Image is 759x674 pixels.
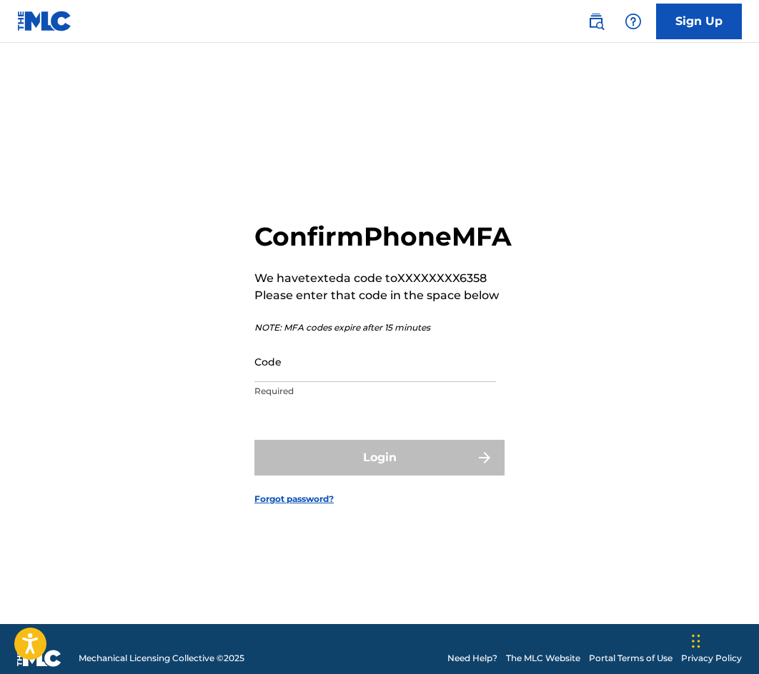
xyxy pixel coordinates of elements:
span: Mechanical Licensing Collective © 2025 [79,652,244,665]
p: Please enter that code in the space below [254,287,512,304]
a: Privacy Policy [681,652,742,665]
a: The MLC Website [506,652,580,665]
div: Drag [692,620,700,663]
a: Need Help? [447,652,497,665]
p: NOTE: MFA codes expire after 15 minutes [254,321,512,334]
p: We have texted a code to XXXXXXXX6358 [254,270,512,287]
a: Public Search [582,7,610,36]
p: Required [254,385,496,398]
h2: Confirm Phone MFA [254,221,512,253]
img: MLC Logo [17,11,72,31]
a: Sign Up [656,4,742,39]
a: Portal Terms of Use [589,652,673,665]
a: Forgot password? [254,493,334,505]
div: Help [619,7,648,36]
img: help [625,13,642,30]
img: search [587,13,605,30]
img: logo [17,650,61,667]
iframe: Chat Widget [688,605,759,674]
